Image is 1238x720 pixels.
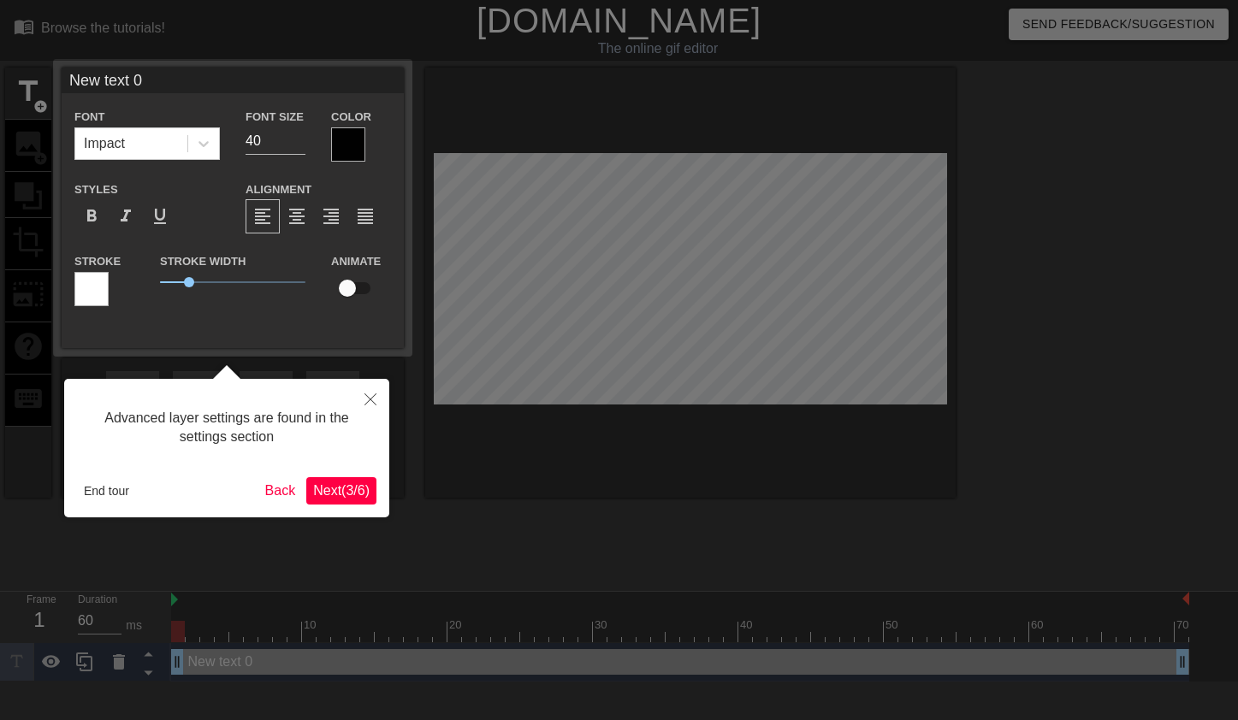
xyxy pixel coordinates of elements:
button: Close [352,379,389,418]
div: Advanced layer settings are found in the settings section [77,392,376,464]
button: Next [306,477,376,505]
button: Back [258,477,303,505]
button: End tour [77,478,136,504]
span: Next ( 3 / 6 ) [313,483,370,498]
